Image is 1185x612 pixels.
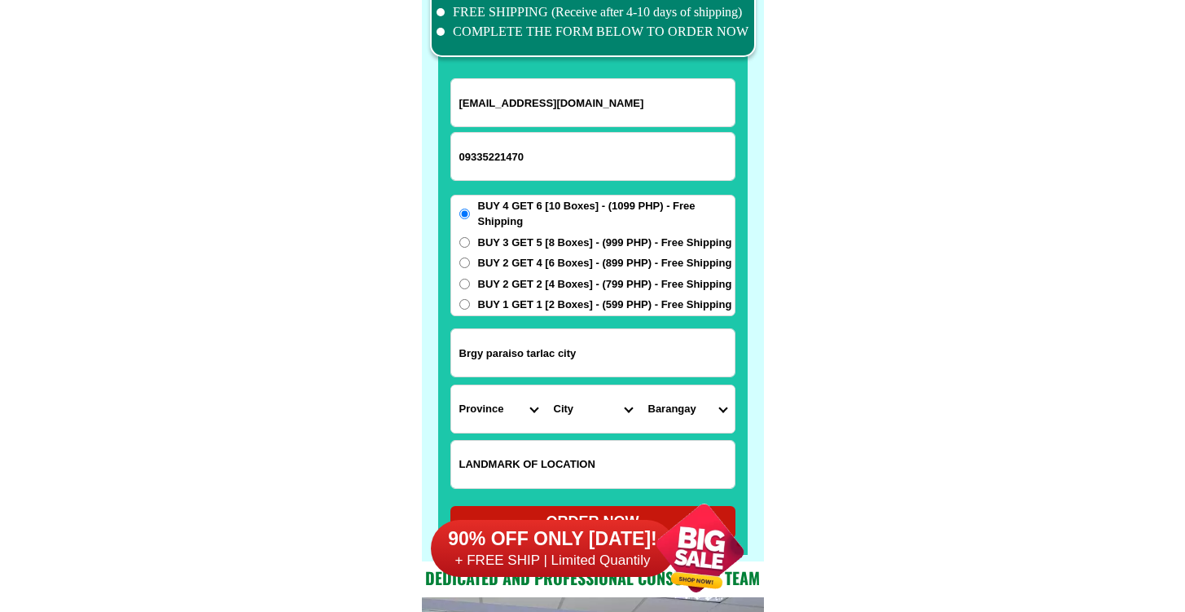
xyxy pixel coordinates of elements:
input: BUY 3 GET 5 [8 Boxes] - (999 PHP) - Free Shipping [459,237,470,248]
select: Select district [546,385,640,433]
span: BUY 4 GET 6 [10 Boxes] - (1099 PHP) - Free Shipping [478,198,735,230]
input: BUY 4 GET 6 [10 Boxes] - (1099 PHP) - Free Shipping [459,209,470,219]
h6: 90% OFF ONLY [DATE]! [431,527,675,552]
h6: + FREE SHIP | Limited Quantily [431,552,675,570]
input: Input address [451,329,735,376]
input: Input phone_number [451,133,735,180]
span: BUY 2 GET 4 [6 Boxes] - (899 PHP) - Free Shipping [478,255,732,271]
span: BUY 3 GET 5 [8 Boxes] - (999 PHP) - Free Shipping [478,235,732,251]
li: FREE SHIPPING (Receive after 4-10 days of shipping) [437,2,749,22]
select: Select province [451,385,546,433]
select: Select commune [640,385,735,433]
span: BUY 1 GET 1 [2 Boxes] - (599 PHP) - Free Shipping [478,297,732,313]
input: BUY 1 GET 1 [2 Boxes] - (599 PHP) - Free Shipping [459,299,470,310]
h2: Dedicated and professional consulting team [422,566,764,590]
input: Input full_name [451,79,735,126]
li: COMPLETE THE FORM BELOW TO ORDER NOW [437,22,749,42]
input: BUY 2 GET 4 [6 Boxes] - (899 PHP) - Free Shipping [459,258,470,268]
input: BUY 2 GET 2 [4 Boxes] - (799 PHP) - Free Shipping [459,279,470,289]
span: BUY 2 GET 2 [4 Boxes] - (799 PHP) - Free Shipping [478,276,732,293]
input: Input LANDMARKOFLOCATION [451,441,735,488]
